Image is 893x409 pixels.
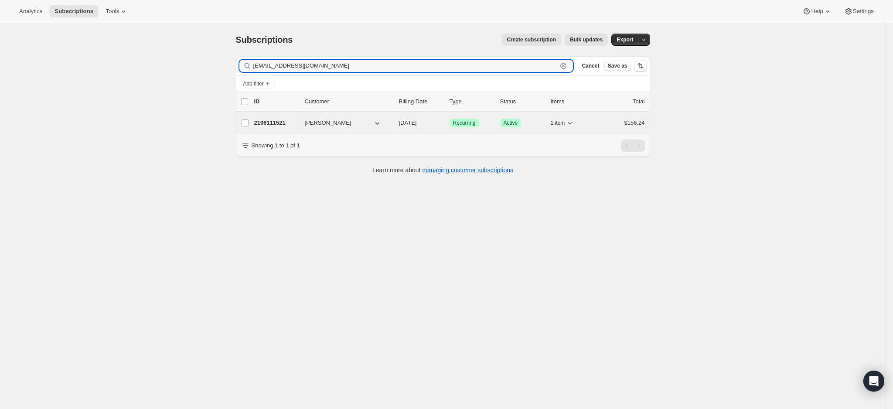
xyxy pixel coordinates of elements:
span: Active [504,119,518,126]
span: [PERSON_NAME] [305,119,351,127]
span: Tools [106,8,119,15]
p: Showing 1 to 1 of 1 [252,141,300,150]
p: 2196111521 [254,119,298,127]
button: Clear [559,61,568,70]
span: Add filter [243,80,264,87]
p: ID [254,97,298,106]
span: Create subscription [507,36,556,43]
button: Sort the results [634,60,647,72]
span: [DATE] [399,119,417,126]
button: Cancel [578,61,602,71]
span: Subscriptions [236,35,293,44]
a: managing customer subscriptions [422,167,513,174]
span: 1 item [551,119,565,126]
div: Open Intercom Messenger [863,371,884,392]
span: Subscriptions [55,8,93,15]
p: Total [633,97,644,106]
button: Bulk updates [565,34,608,46]
button: Tools [100,5,133,17]
div: Type [450,97,493,106]
p: Customer [305,97,392,106]
button: Subscriptions [49,5,99,17]
button: Save as [604,61,631,71]
button: [PERSON_NAME] [300,116,387,130]
nav: Pagination [621,140,645,152]
p: Billing Date [399,97,443,106]
span: Cancel [582,62,599,69]
span: Help [811,8,823,15]
button: 1 item [551,117,575,129]
p: Learn more about [372,166,513,174]
span: $156.24 [624,119,645,126]
span: Save as [608,62,627,69]
button: Help [797,5,837,17]
div: Items [551,97,594,106]
span: Export [617,36,633,43]
input: Filter subscribers [253,60,558,72]
div: IDCustomerBilling DateTypeStatusItemsTotal [254,97,645,106]
p: Status [500,97,544,106]
span: Settings [853,8,874,15]
button: Add filter [239,78,274,89]
div: 2196111521[PERSON_NAME][DATE]SuccessRecurringSuccessActive1 item$156.24 [254,117,645,129]
button: Create subscription [501,34,561,46]
button: Analytics [14,5,48,17]
button: Settings [839,5,879,17]
span: Bulk updates [570,36,603,43]
span: Recurring [453,119,476,126]
button: Export [611,34,638,46]
span: Analytics [19,8,42,15]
